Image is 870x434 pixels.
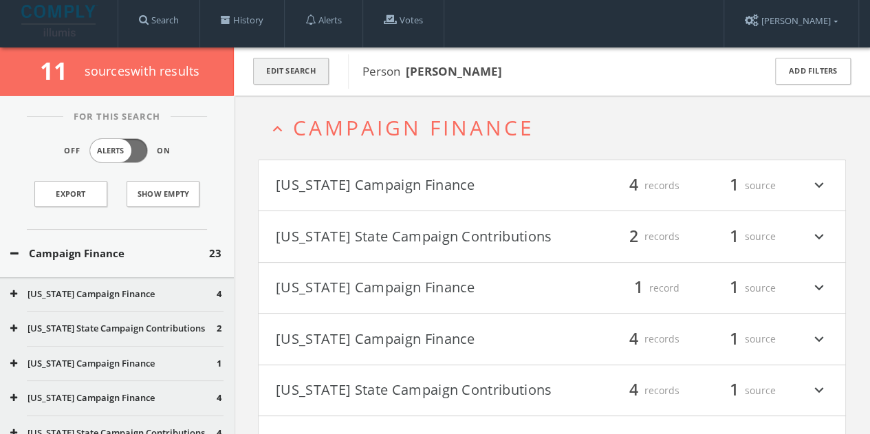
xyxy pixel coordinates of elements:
button: [US_STATE] State Campaign Contributions [10,322,217,336]
div: record [597,276,679,300]
span: 1 [628,276,649,300]
span: 1 [724,327,745,351]
span: 4 [217,287,221,301]
button: expand_lessCampaign Finance [268,116,846,139]
span: 4 [623,173,644,197]
button: Add Filters [775,58,851,85]
span: 1 [724,378,745,402]
button: [US_STATE] State Campaign Contributions [276,379,552,402]
button: [US_STATE] Campaign Finance [10,357,217,371]
div: source [693,327,776,351]
div: source [693,225,776,248]
span: 4 [217,391,221,405]
b: [PERSON_NAME] [406,63,502,79]
span: Off [64,145,80,157]
span: 4 [623,327,644,351]
i: expand_more [810,276,828,300]
button: [US_STATE] Campaign Finance [276,276,552,300]
span: Campaign Finance [293,113,534,142]
div: records [597,327,679,351]
a: Export [34,181,107,207]
div: source [693,276,776,300]
span: 2 [217,322,221,336]
div: records [597,379,679,402]
button: [US_STATE] State Campaign Contributions [276,225,552,248]
i: expand_more [810,225,828,248]
div: records [597,174,679,197]
span: 1 [217,357,221,371]
div: records [597,225,679,248]
button: [US_STATE] Campaign Finance [10,287,217,301]
span: On [157,145,171,157]
i: expand_more [810,379,828,402]
i: expand_more [810,174,828,197]
span: 11 [40,54,79,87]
button: Show Empty [127,181,199,207]
img: illumis [21,5,98,36]
button: [US_STATE] Campaign Finance [10,391,217,405]
span: 1 [724,224,745,248]
div: source [693,379,776,402]
button: [US_STATE] Campaign Finance [276,174,552,197]
span: source s with results [85,63,200,79]
span: 1 [724,173,745,197]
span: Person [362,63,502,79]
span: 2 [623,224,644,248]
button: Edit Search [253,58,329,85]
span: 23 [209,246,221,261]
i: expand_more [810,327,828,351]
span: 1 [724,276,745,300]
span: For This Search [63,110,171,124]
div: source [693,174,776,197]
button: Campaign Finance [10,246,209,261]
i: expand_less [268,120,287,138]
span: 4 [623,378,644,402]
button: [US_STATE] Campaign Finance [276,327,552,351]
